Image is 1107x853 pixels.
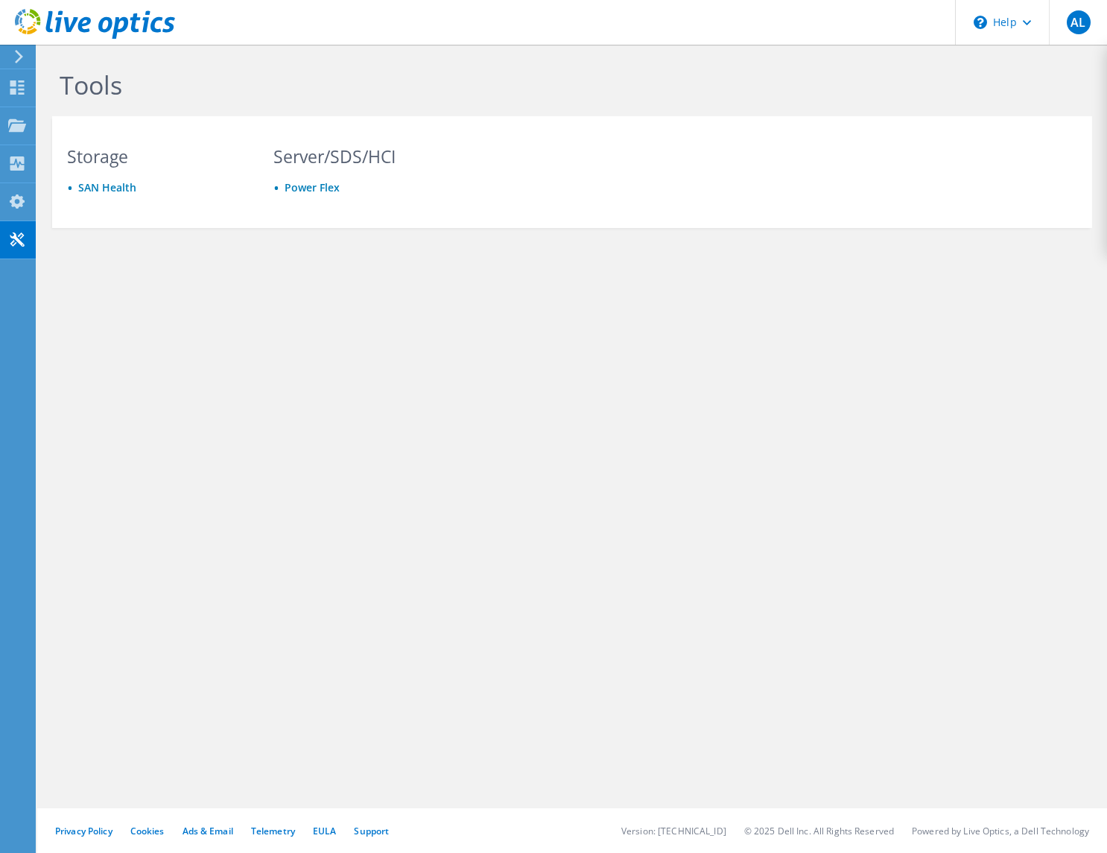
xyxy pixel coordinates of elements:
span: AL [1067,10,1091,34]
li: Powered by Live Optics, a Dell Technology [912,825,1089,837]
a: Power Flex [285,180,340,194]
a: Privacy Policy [55,825,112,837]
a: EULA [313,825,336,837]
a: Support [354,825,389,837]
a: Cookies [130,825,165,837]
li: Version: [TECHNICAL_ID] [621,825,726,837]
a: SAN Health [78,180,136,194]
a: Ads & Email [183,825,233,837]
h1: Tools [60,69,1065,101]
h3: Server/SDS/HCI [273,148,451,165]
a: Telemetry [251,825,295,837]
h3: Storage [67,148,245,165]
li: © 2025 Dell Inc. All Rights Reserved [744,825,894,837]
svg: \n [974,16,987,29]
